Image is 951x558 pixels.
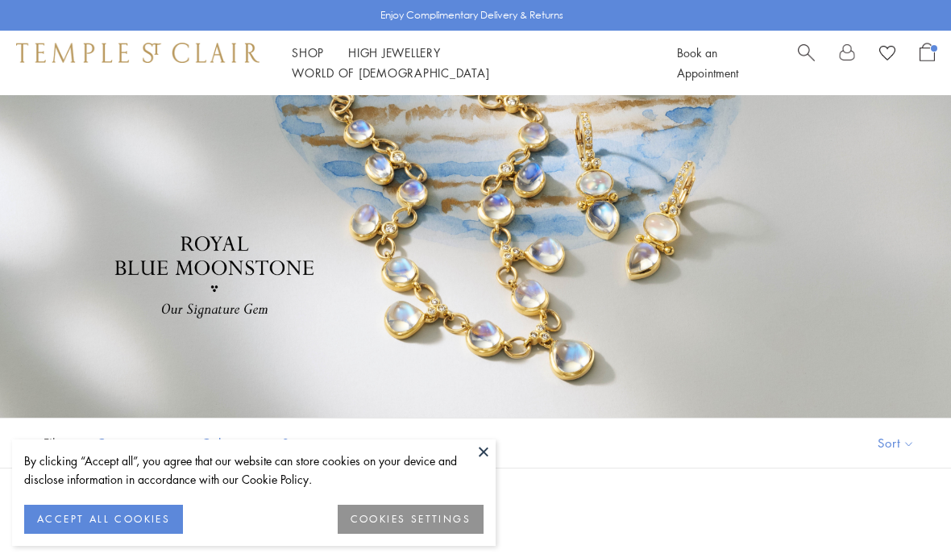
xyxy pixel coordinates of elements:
[24,505,183,534] button: ACCEPT ALL COOKIES
[841,418,951,468] button: Show sort by
[870,482,935,542] iframe: Gorgias live chat messenger
[274,433,343,453] span: Stone
[270,425,343,461] button: Stone
[338,505,484,534] button: COOKIES SETTINGS
[24,452,484,489] div: By clicking “Accept all”, you agree that our website can store cookies on your device and disclos...
[292,44,324,60] a: ShopShop
[89,433,181,453] span: Category
[677,44,738,81] a: Book an Appointment
[193,433,262,453] span: Color
[292,65,489,81] a: World of [DEMOGRAPHIC_DATA]World of [DEMOGRAPHIC_DATA]
[292,43,641,83] nav: Main navigation
[348,44,441,60] a: High JewelleryHigh Jewellery
[380,7,563,23] p: Enjoy Complimentary Delivery & Returns
[798,43,815,83] a: Search
[16,43,260,62] img: Temple St. Clair
[879,43,895,67] a: View Wishlist
[85,425,181,461] button: Category
[189,425,262,461] button: Color
[920,43,935,83] a: Open Shopping Bag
